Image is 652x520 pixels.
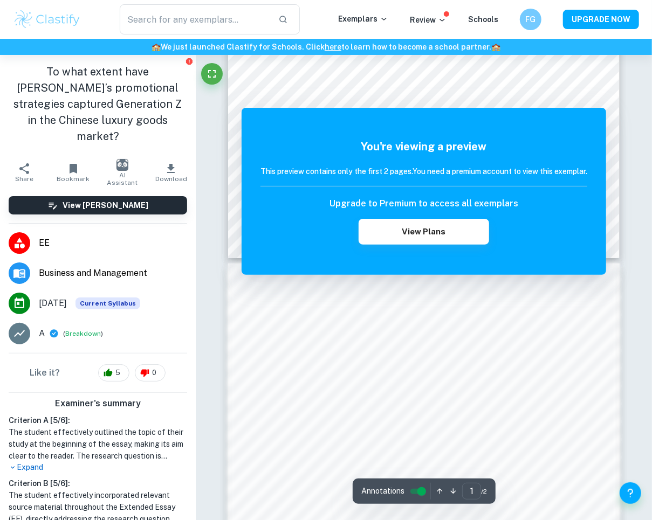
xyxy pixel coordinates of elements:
button: Fullscreen [201,63,223,85]
span: 0 [146,368,162,378]
h6: We just launched Clastify for Schools. Click to learn how to become a school partner. [2,41,650,53]
span: Business and Management [39,267,187,280]
button: Help and Feedback [620,482,641,504]
span: AI Assistant [104,171,140,186]
span: Annotations [361,486,404,497]
span: 🏫 [491,43,500,51]
span: Current Syllabus [76,297,140,309]
p: A [39,327,45,340]
h6: View [PERSON_NAME] [63,199,148,211]
p: Expand [9,462,187,473]
button: Breakdown [65,329,101,338]
h6: Criterion A [ 5 / 6 ]: [9,414,187,426]
span: 🏫 [152,43,161,51]
div: This exemplar is based on the current syllabus. Feel free to refer to it for inspiration/ideas wh... [76,297,140,309]
h6: Examiner's summary [4,397,191,410]
span: [DATE] [39,297,67,310]
button: Bookmark [49,157,98,188]
input: Search for any exemplars... [120,4,269,34]
button: AI Assistant [98,157,147,188]
span: EE [39,237,187,249]
button: UPGRADE NOW [563,10,639,29]
h6: This preview contains only the first 2 pages. You need a premium account to view this exemplar. [260,165,587,177]
button: View Plans [359,219,489,245]
span: / 2 [481,487,487,496]
h6: Criterion B [ 5 / 6 ]: [9,477,187,489]
h5: You're viewing a preview [260,138,587,155]
img: Clastify logo [13,9,81,30]
a: Schools [468,15,498,24]
a: here [325,43,341,51]
h1: To what extent have [PERSON_NAME]’s promotional strategies captured Generation Z in the Chinese l... [9,64,187,144]
h6: FG [525,13,537,25]
span: Share [15,175,33,183]
img: AI Assistant [116,159,128,171]
p: Review [410,14,447,26]
button: FG [520,9,541,30]
h6: Like it? [30,366,60,379]
button: Report issue [186,57,194,65]
p: Exemplars [338,13,388,25]
span: ( ) [63,329,103,339]
span: Download [155,175,187,183]
button: Download [147,157,196,188]
h1: The student effectively outlined the topic of their study at the beginning of the essay, making i... [9,426,187,462]
span: 5 [109,368,126,378]
button: View [PERSON_NAME] [9,196,187,214]
h6: Upgrade to Premium to access all exemplars [330,197,518,210]
span: Bookmark [57,175,90,183]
